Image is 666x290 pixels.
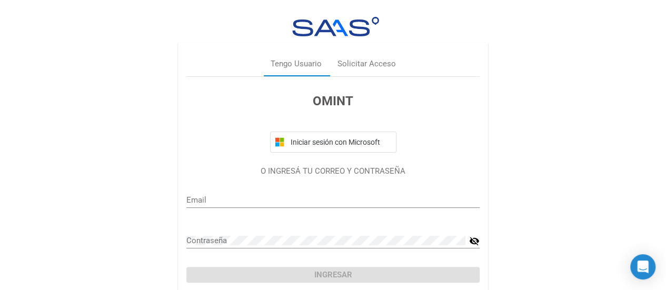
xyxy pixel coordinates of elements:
[289,138,392,146] span: Iniciar sesión con Microsoft
[186,267,480,283] button: Ingresar
[469,235,480,247] mat-icon: visibility_off
[630,254,655,279] div: Open Intercom Messenger
[314,270,352,279] span: Ingresar
[270,132,396,153] button: Iniciar sesión con Microsoft
[186,165,480,177] p: O INGRESÁ TU CORREO Y CONTRASEÑA
[271,58,322,70] div: Tengo Usuario
[337,58,396,70] div: Solicitar Acceso
[186,92,480,111] h3: OMINT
